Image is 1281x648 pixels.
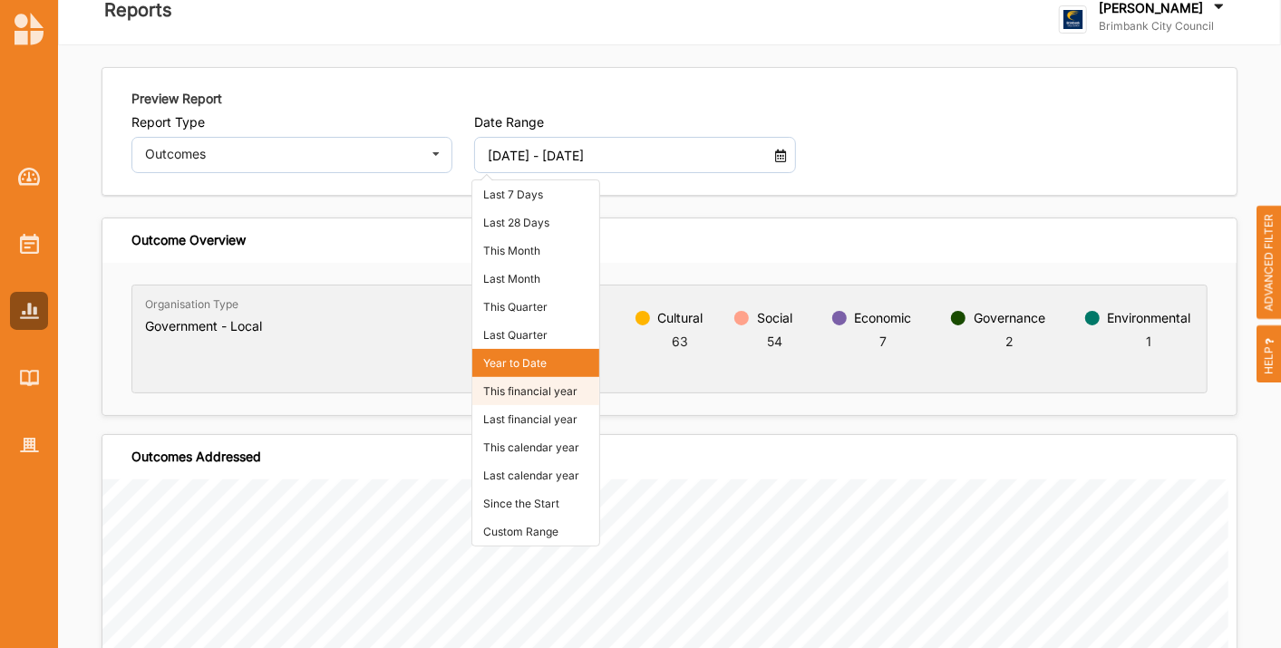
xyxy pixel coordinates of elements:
[1099,19,1228,34] label: Brimbank City Council
[145,148,420,160] div: Outcomes
[472,265,599,293] li: Last Month
[472,377,599,405] li: This financial year
[472,208,599,237] li: Last 28 Days
[10,158,48,196] a: Dashboard
[131,232,246,248] div: Outcome Overview
[974,332,1045,351] div: 2
[472,321,599,349] li: Last Quarter
[479,137,767,173] input: DD MM YYYY - DD MM YYYY
[757,311,792,325] label: Social
[472,349,599,377] li: Year to Date
[15,13,44,45] img: logo
[18,168,41,186] img: Dashboard
[1108,311,1191,325] label: Environmental
[855,332,912,351] div: 7
[974,311,1045,325] label: Governance
[472,293,599,321] li: This Quarter
[472,237,599,265] li: This Month
[657,311,703,325] label: Cultural
[757,332,792,351] div: 54
[472,405,599,433] li: Last financial year
[472,461,599,489] li: Last calendar year
[20,234,39,254] img: Activities
[472,180,599,208] li: Last 7 Days
[20,303,39,318] img: Reports
[145,297,238,312] label: Organisation Type
[10,426,48,464] a: Organisation
[20,370,39,385] img: Library
[855,311,912,325] label: Economic
[474,114,795,131] label: Date Range
[145,318,262,334] h6: Government - Local
[131,90,222,108] label: Preview Report
[472,433,599,461] li: This calendar year
[472,489,599,517] li: Since the Start
[657,332,703,351] div: 63
[1059,5,1087,34] img: logo
[1108,332,1191,351] div: 1
[472,517,599,546] li: Custom Range
[20,438,39,453] img: Organisation
[10,359,48,397] a: Library
[10,225,48,263] a: Activities
[131,449,261,465] div: Outcomes Addressed
[131,114,452,131] label: Report Type
[10,292,48,330] a: Reports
